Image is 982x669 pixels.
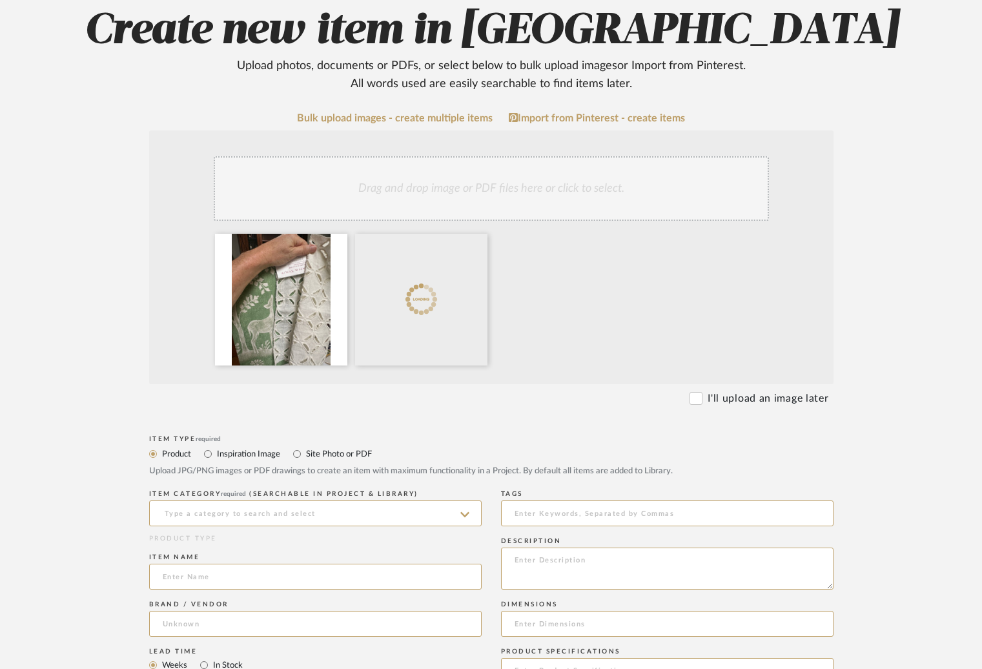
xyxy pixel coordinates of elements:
[305,447,372,461] label: Site Photo or PDF
[149,611,482,637] input: Unknown
[149,601,482,608] div: Brand / Vendor
[149,490,482,498] div: ITEM CATEGORY
[509,112,685,124] a: Import from Pinterest - create items
[196,436,221,442] span: required
[221,491,246,497] span: required
[149,435,834,443] div: Item Type
[149,564,482,590] input: Enter Name
[501,611,834,637] input: Enter Dimensions
[501,648,834,655] div: Product Specifications
[501,490,834,498] div: Tags
[149,465,834,478] div: Upload JPG/PNG images or PDF drawings to create an item with maximum functionality in a Project. ...
[149,553,482,561] div: Item name
[149,446,834,462] mat-radio-group: Select item type
[249,491,418,497] span: (Searchable in Project & Library)
[501,537,834,545] div: Description
[149,500,482,526] input: Type a category to search and select
[149,648,482,655] div: Lead Time
[501,601,834,608] div: Dimensions
[227,57,756,93] div: Upload photos, documents or PDFs, or select below to bulk upload images or Import from Pinterest ...
[501,500,834,526] input: Enter Keywords, Separated by Commas
[297,113,493,124] a: Bulk upload images - create multiple items
[149,534,482,544] div: PRODUCT TYPE
[708,391,828,406] label: I'll upload an image later
[80,5,903,93] h2: Create new item in [GEOGRAPHIC_DATA]
[161,447,191,461] label: Product
[216,447,280,461] label: Inspiration Image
